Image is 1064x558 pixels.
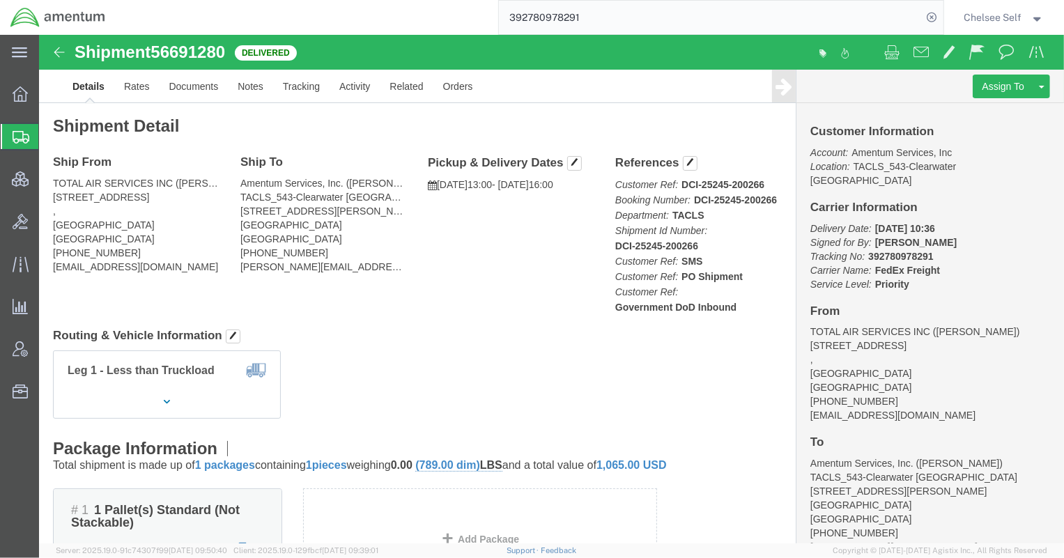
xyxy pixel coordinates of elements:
span: [DATE] 09:39:01 [322,546,378,555]
span: Copyright © [DATE]-[DATE] Agistix Inc., All Rights Reserved [833,545,1047,557]
img: logo [10,7,106,28]
a: Feedback [541,546,576,555]
span: Client: 2025.19.0-129fbcf [233,546,378,555]
span: Server: 2025.19.0-91c74307f99 [56,546,227,555]
input: Search for shipment number, reference number [499,1,923,34]
iframe: FS Legacy Container [39,35,1064,543]
span: Chelsee Self [964,10,1022,25]
span: [DATE] 09:50:40 [169,546,227,555]
a: Support [507,546,541,555]
button: Chelsee Self [964,9,1045,26]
